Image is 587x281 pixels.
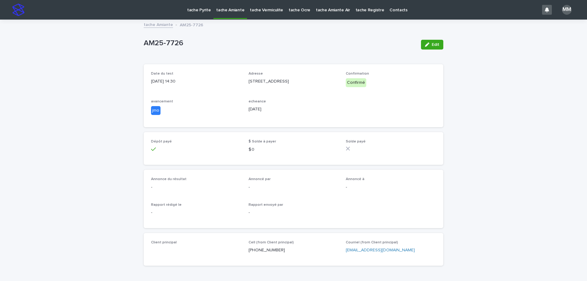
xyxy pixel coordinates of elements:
[346,140,366,143] span: Solde payé
[12,4,24,16] img: stacker-logo-s-only.png
[562,5,572,15] div: MM
[249,241,294,244] span: Cell (from Client principal)
[151,203,182,207] span: Rapport rédigé le
[346,72,369,76] span: Confirmation
[249,146,339,153] p: $ 0
[249,209,339,216] p: -
[249,78,339,85] p: [STREET_ADDRESS]
[249,184,339,190] p: -
[151,241,177,244] span: Client principal
[249,100,266,103] span: echeance
[151,72,173,76] span: Date du test
[432,43,439,47] span: Edit
[144,21,173,28] a: tache Amiante
[180,21,203,28] p: AM25-7726
[346,78,366,87] div: Confirmé
[151,78,241,85] p: [DATE] 14:30
[421,40,443,50] button: Edit
[151,100,173,103] span: avancement
[346,241,398,244] span: Courriel (from Client principal)
[346,248,415,252] a: [EMAIL_ADDRESS][DOMAIN_NAME]
[249,203,283,207] span: Rapport envoyé par
[249,106,339,113] p: [DATE]
[144,39,416,48] p: AM25-7726
[151,106,161,115] div: jmo
[249,177,271,181] span: Annoncé par
[151,209,241,216] p: -
[151,140,172,143] span: Dépôt payé
[249,140,276,143] span: $ Solde à payer
[249,72,263,76] span: Adresse
[346,177,364,181] span: Annoncé à
[151,177,186,181] span: Annonce du résultat
[346,184,436,190] p: -
[249,247,339,253] p: [PHONE_NUMBER]
[151,184,241,190] p: -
